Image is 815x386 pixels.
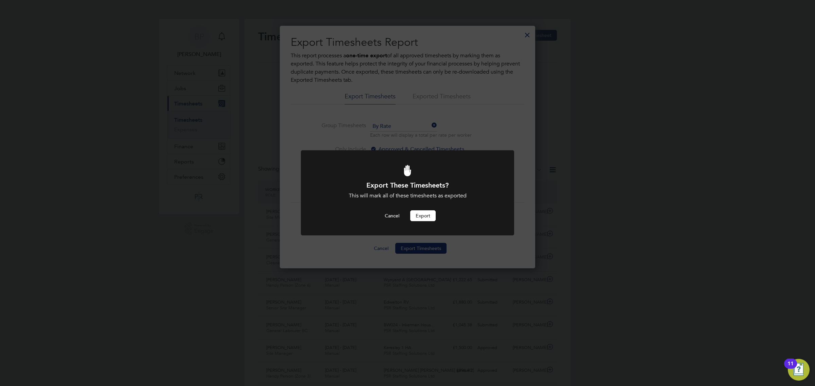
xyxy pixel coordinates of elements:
[787,364,794,372] div: 11
[410,210,436,221] button: Export
[788,359,810,381] button: Open Resource Center, 11 new notifications
[319,192,496,199] div: This will mark all of these timesheets as exported
[319,181,496,190] h1: Export These Timesheets?
[379,210,405,221] button: Cancel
